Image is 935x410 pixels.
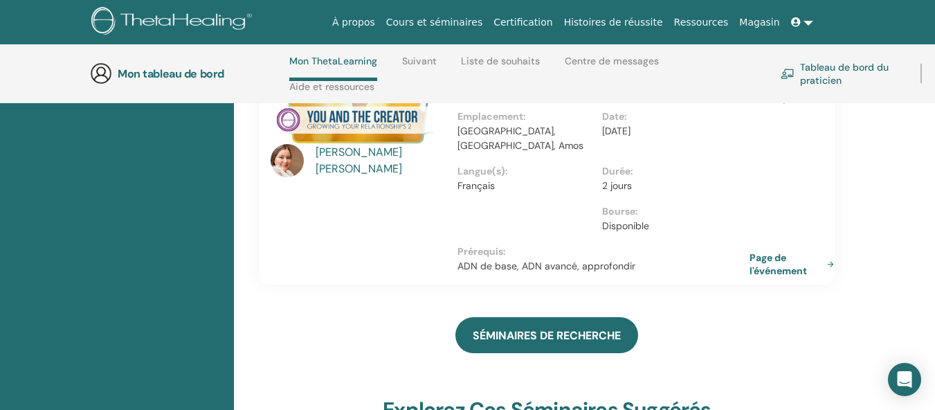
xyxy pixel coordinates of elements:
img: default.jpg [271,144,304,177]
img: chalkboard-teacher.svg [781,69,795,79]
font: : [635,205,638,217]
a: Page de l'événement [750,251,839,278]
font: : [505,165,508,177]
font: Suivant [402,55,437,67]
font: Bourse [602,205,635,217]
img: generic-user-icon.jpg [90,62,112,84]
font: Page de l'événement [750,251,807,277]
font: Centre de messages [565,55,659,67]
font: Mes documents [80,86,186,104]
font: Cours et séminaires [386,17,482,28]
a: [PERSON_NAME] [PERSON_NAME] [316,144,444,177]
a: SÉMINAIRES DE RECHERCHE [455,317,638,353]
div: Ouvrir Intercom Messenger [888,363,921,396]
font: ADN de base, ADN avancé, approfondir [457,260,635,272]
font: : [630,165,633,177]
font: Histoires de réussite [564,17,663,28]
font: Tableau de bord du praticien [800,61,889,87]
a: Tableau de bord du praticien [781,58,904,89]
font: Mon ThetaLearning [289,55,377,67]
font: Liste de souhaits [461,55,540,67]
font: : [503,245,506,258]
font: [DATE] [602,125,630,137]
font: Date [602,110,624,123]
font: SÉMINAIRES DE RECHERCHE [473,328,621,343]
a: Histoires de réussite [559,10,669,35]
font: Ressources [674,17,729,28]
font: 585,00 $ CA [781,75,819,106]
font: Mon tableau de bord [118,66,224,81]
font: Français [457,179,495,192]
font: Disponible [602,220,649,232]
a: Liste de souhaits [461,55,540,78]
a: Aide et ressources [289,81,374,103]
a: Suivant [402,55,437,78]
a: Magasin [734,10,785,35]
font: Langue(s) [457,165,505,177]
font: 2 jours [602,179,632,192]
img: logo.png [91,7,257,38]
font: Certification [493,17,552,28]
font: : [523,110,526,123]
font: [PERSON_NAME] [316,145,402,159]
a: À propos [327,10,381,35]
font: Durée [602,165,630,177]
a: Mon ThetaLearning [289,55,377,81]
a: Ressources [669,10,734,35]
font: À propos [332,17,375,28]
font: [GEOGRAPHIC_DATA], [GEOGRAPHIC_DATA], Amos [457,125,583,152]
font: Magasin [739,17,779,28]
a: Centre de messages [565,55,659,78]
font: Emplacement [457,110,523,123]
font: Aide et ressources [289,80,374,93]
a: Cours et séminaires [381,10,488,35]
a: Certification [488,10,558,35]
font: [PERSON_NAME] [316,161,402,176]
font: Prérequis [457,245,503,258]
font: : [624,110,627,123]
